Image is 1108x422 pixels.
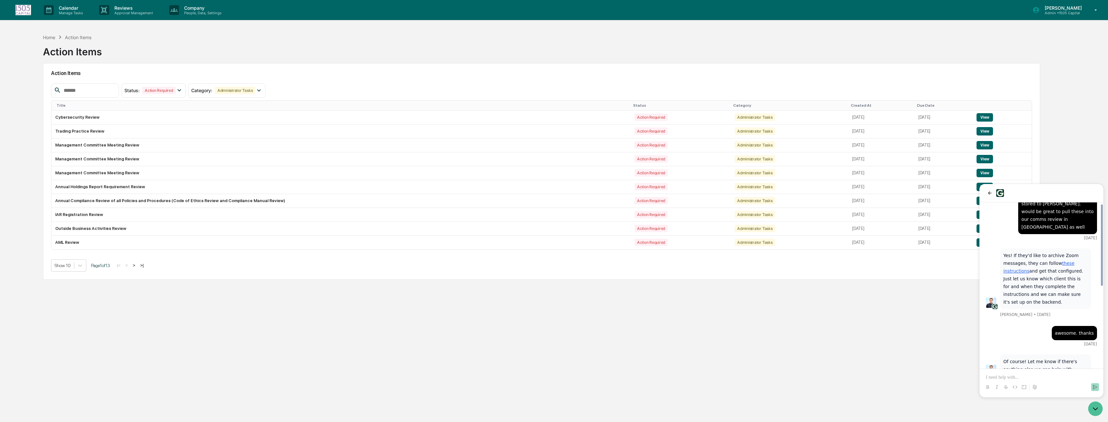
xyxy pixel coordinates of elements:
button: View [977,169,993,177]
div: Action Required [634,239,668,246]
td: [DATE] [915,166,973,180]
td: Management Committee Meeting Review [51,152,631,166]
span: Page 1 of 13 [91,263,110,268]
td: [DATE] [848,138,915,152]
button: View [977,155,993,163]
td: Annual Compliance Review of all Policies and Procedures (Code of Ethics Review and Compliance Man... [51,194,631,208]
div: Administrator Tasks [735,114,775,121]
div: Administrator Tasks [735,183,775,190]
div: Title [57,103,628,108]
a: View [977,157,993,161]
iframe: Open customer support [1087,401,1105,418]
td: [DATE] [915,208,973,222]
td: [DATE] [848,208,915,222]
td: Management Committee Meeting Review [51,166,631,180]
td: [DATE] [848,236,915,249]
iframe: Customer support window [979,184,1103,397]
td: [DATE] [915,111,973,124]
p: Company [179,5,225,11]
button: >| [138,263,146,268]
td: Outside Business Activities Review [51,222,631,236]
td: AML Review [51,236,631,249]
div: Home [43,35,55,40]
img: logo [16,5,31,15]
td: Trading Practice Review [51,124,631,138]
div: Administrator Tasks [735,211,775,218]
div: Category [733,103,846,108]
h2: Action Items [51,70,1032,76]
td: [DATE] [915,138,973,152]
button: View [977,141,993,149]
div: Due Date [917,103,970,108]
div: Action Required [634,127,668,135]
div: Action Required [634,225,668,232]
div: Created At [851,103,912,108]
a: View [977,129,993,134]
button: > [131,263,137,268]
div: Action Required [142,87,175,94]
button: < [123,263,130,268]
td: [DATE] [915,194,973,208]
td: [DATE] [848,124,915,138]
button: View [977,224,993,233]
p: Reviews [109,5,156,11]
td: Management Committee Meeting Review [51,138,631,152]
span: Category : [191,88,212,93]
p: Approval Management [109,11,156,15]
span: Status : [124,88,140,93]
div: Action Required [634,197,668,204]
p: People, Data, Settings [179,11,225,15]
button: View [977,113,993,122]
td: [DATE] [848,152,915,166]
a: View [977,198,993,203]
a: View [977,115,993,120]
td: [DATE] [848,166,915,180]
p: Admin • 1505 Capital [1040,11,1085,15]
td: [DATE] [915,152,973,166]
td: [DATE] [915,180,973,194]
div: Administrator Tasks [735,141,775,149]
td: [DATE] [848,111,915,124]
div: Action Required [634,211,668,218]
div: Administrator Tasks [735,127,775,135]
td: [DATE] [848,222,915,236]
div: Status [633,103,728,108]
td: [DATE] [848,194,915,208]
a: View [977,170,993,175]
p: Calendar [54,5,86,11]
button: View [977,197,993,205]
div: Administrator Tasks [735,239,775,246]
button: View [977,183,993,191]
div: Action Required [634,183,668,190]
div: Administrator Tasks [215,87,255,94]
p: [PERSON_NAME] [1040,5,1085,11]
div: Action Required [634,141,668,149]
td: Annual Holdings Report Requirement Review [51,180,631,194]
div: Administrator Tasks [735,197,775,204]
td: Cybersecurity Review [51,111,631,124]
button: View [977,211,993,219]
td: [DATE] [915,124,973,138]
div: Action Required [634,169,668,177]
div: Action Items [65,35,91,40]
div: Action Required [634,114,668,121]
td: [DATE] [848,180,915,194]
td: [DATE] [915,236,973,249]
td: IAR Registration Review [51,208,631,222]
div: Administrator Tasks [735,225,775,232]
button: |< [115,263,122,268]
button: View [977,127,993,135]
a: View [977,240,993,245]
